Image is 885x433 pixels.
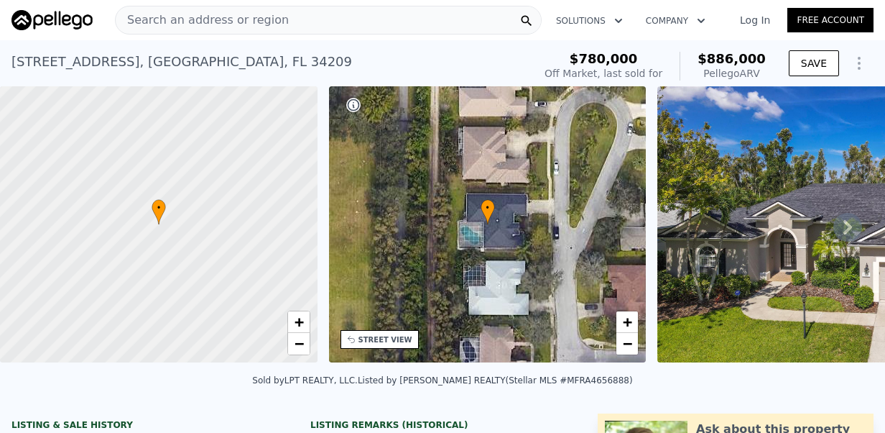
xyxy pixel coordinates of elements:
span: − [294,334,303,352]
div: • [481,199,495,224]
button: Solutions [545,8,634,34]
span: + [294,313,303,331]
span: − [623,334,632,352]
div: Pellego ARV [698,66,766,81]
img: Pellego [11,10,93,30]
div: Listed by [PERSON_NAME] REALTY (Stellar MLS #MFRA4656888) [358,375,633,386]
div: Off Market, last sold for [545,66,662,81]
button: Show Options [845,49,874,78]
div: [STREET_ADDRESS] , [GEOGRAPHIC_DATA] , FL 34209 [11,52,352,72]
button: Company [634,8,717,34]
a: Zoom in [288,311,310,333]
span: • [481,201,495,214]
div: Sold by LPT REALTY, LLC . [252,375,358,386]
span: • [152,201,166,214]
a: Zoom out [288,333,310,355]
a: Zoom out [616,333,638,355]
span: Search an address or region [116,12,289,29]
a: Log In [723,13,787,27]
span: $780,000 [570,51,638,66]
a: Free Account [787,8,874,32]
div: • [152,199,166,224]
div: STREET VIEW [358,334,412,345]
a: Zoom in [616,311,638,333]
span: + [623,313,632,331]
button: SAVE [789,50,839,76]
div: Listing Remarks (Historical) [310,419,575,431]
span: $886,000 [698,51,766,66]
